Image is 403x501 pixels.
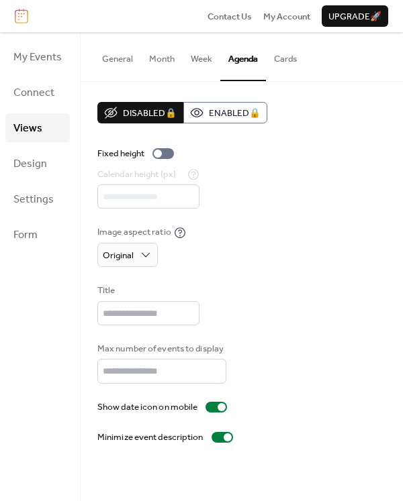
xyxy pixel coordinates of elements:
[5,220,70,249] a: Form
[5,184,70,213] a: Settings
[13,189,54,210] span: Settings
[5,42,70,71] a: My Events
[13,154,47,174] span: Design
[13,47,62,68] span: My Events
[15,9,28,23] img: logo
[322,5,388,27] button: Upgrade🚀
[263,10,310,23] span: My Account
[97,431,204,444] div: Minimize event description
[208,9,252,23] a: Contact Us
[94,32,141,79] button: General
[328,10,382,23] span: Upgrade 🚀
[5,78,70,107] a: Connect
[97,225,171,239] div: Image aspect ratio
[13,118,42,139] span: Views
[13,82,54,103] span: Connect
[183,32,220,79] button: Week
[263,9,310,23] a: My Account
[97,342,224,355] div: Max number of events to display
[208,10,252,23] span: Contact Us
[103,247,134,264] span: Original
[5,149,70,178] a: Design
[97,284,197,297] div: Title
[97,147,144,160] div: Fixed height
[5,113,70,142] a: Views
[97,400,197,414] div: Show date icon on mobile
[141,32,183,79] button: Month
[220,32,266,80] button: Agenda
[13,225,38,245] span: Form
[266,32,305,79] button: Cards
